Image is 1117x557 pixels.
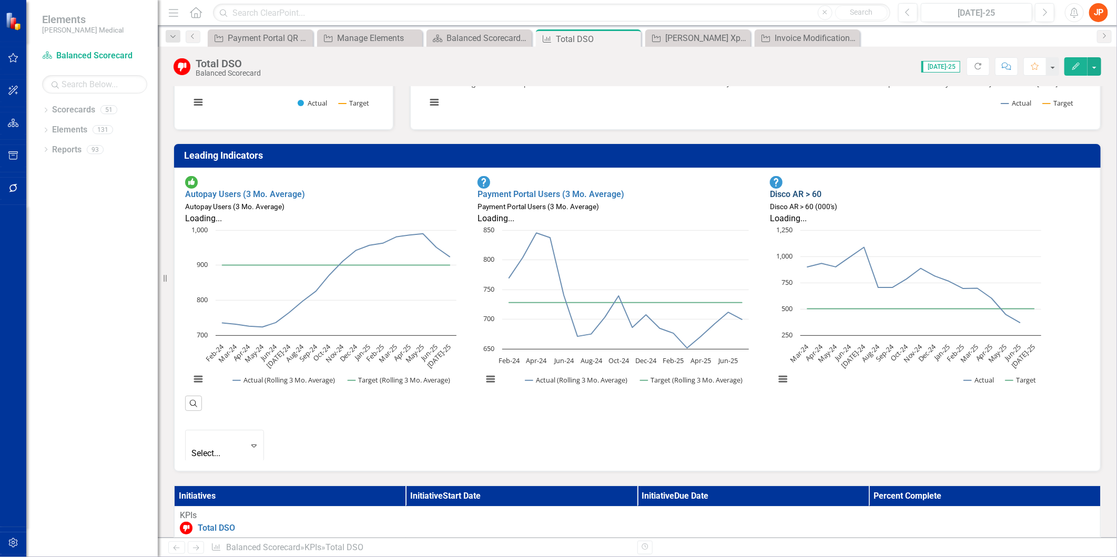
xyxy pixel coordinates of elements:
[191,448,230,460] div: Select...
[888,342,910,363] text: Oct-24
[283,342,306,364] text: Aug-24
[874,342,896,364] text: Sep-24
[174,58,190,75] img: Below Target
[608,356,629,365] text: Oct-24
[964,376,994,385] button: Show Actual
[185,225,462,396] div: Chart. Highcharts interactive chart.
[243,375,335,385] text: Actual (Rolling 3 Mo. Average)
[337,32,420,45] div: Manage Elements
[804,342,825,363] text: Apr-24
[298,99,327,108] button: Show Actual
[216,342,239,364] text: Mar-24
[717,356,738,365] text: Jun-25
[1053,98,1073,108] text: Target
[265,342,293,370] text: [DATE]-24
[770,189,821,199] a: Disco AR > 60
[93,126,113,135] div: 131
[776,225,793,234] text: 1,250
[478,202,599,211] small: Payment Portal Users (3 Mo. Average)
[483,225,494,234] text: 850
[339,99,370,108] button: Show Target
[297,342,319,364] text: Sep-24
[775,372,790,386] button: View chart menu, Chart
[832,342,854,363] text: Jun-24
[233,376,336,385] button: Show Actual (Rolling 3 Mo. Average)
[770,213,1047,225] div: Loading...
[478,225,754,396] div: Chart. Highcharts interactive chart.
[42,50,147,62] a: Balanced Scorecard
[349,98,369,108] text: Target
[1043,99,1074,108] button: Show Target
[816,342,839,365] text: May-24
[556,33,638,46] div: Total DSO
[478,189,624,199] a: Payment Portal Users (3 Mo. Average)
[184,150,1094,161] h3: Leading Indicators
[42,75,147,94] input: Search Below...
[52,104,95,116] a: Scorecards
[197,260,208,269] text: 900
[859,342,881,364] text: Aug-24
[191,225,208,234] text: 1,000
[973,342,994,363] text: Apr-25
[185,176,198,189] img: On or Above Target
[788,342,811,364] text: Mar-24
[87,145,104,154] div: 93
[243,342,266,365] text: May-24
[204,342,226,364] text: Feb-24
[483,284,494,294] text: 750
[850,8,872,16] span: Search
[185,189,305,199] a: Autopay Users (3 Mo. Average)
[174,507,1101,538] td: Double-Click to Edit Right Click for Context Menu
[781,277,793,287] text: 750
[483,314,494,323] text: 700
[770,225,1047,396] svg: Interactive chart
[1012,98,1031,108] text: Actual
[805,307,1036,311] g: Target, line 2 of 2 with 17 data points.
[418,342,439,363] text: Jun-25
[258,342,279,363] text: Jun-24
[917,342,939,364] text: Dec-24
[525,376,628,385] button: Show Actual (Rolling 3 Mo. Average)
[931,342,952,363] text: Jan-25
[958,342,980,364] text: Mar-25
[641,376,745,385] button: Show Target (Rolling 3 Mo. Average)
[901,342,924,364] text: Nov-24
[180,522,192,534] img: Below Target
[1089,3,1108,22] button: JP
[213,4,890,22] input: Search ClearPoint...
[770,176,783,189] img: No Information
[478,213,754,225] div: Loading...
[945,342,966,364] text: Feb-25
[311,342,333,363] text: Oct-24
[185,202,285,211] small: Autopay Users (3 Mo. Average)
[191,95,206,110] button: View chart menu, Chart
[770,176,1047,396] div: Double-Click to Edit
[197,295,208,304] text: 800
[304,542,321,552] a: KPIs
[42,13,124,26] span: Elements
[425,342,453,370] text: [DATE]-25
[483,372,498,386] button: View chart menu, Chart
[42,26,124,34] small: [PERSON_NAME] Medical
[1002,342,1023,363] text: Jun-25
[196,69,261,77] div: Balanced Scorecard
[921,3,1032,22] button: [DATE]-25
[52,124,87,136] a: Elements
[364,342,386,364] text: Feb-25
[427,95,442,110] button: View chart menu, Chart
[210,32,310,45] a: Payment Portal QR Code - Increase ease of access to the Payment Portal for Customers
[320,32,420,45] a: Manage Elements
[377,342,399,364] text: Mar-25
[196,58,261,69] div: Total DSO
[348,376,452,385] button: Show Target (Rolling 3 Mo. Average)
[925,7,1029,19] div: [DATE]-25
[757,32,857,45] a: Invoice Modification - Update invoice presentation to provide Collector contact information
[478,176,490,189] img: No Information
[352,342,373,363] text: Jan-25
[446,32,529,45] div: Balanced Scorecard Welcome Page
[391,342,412,363] text: Apr-25
[1009,342,1037,370] text: [DATE]-25
[308,98,327,108] text: Actual
[581,356,603,365] text: Aug-24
